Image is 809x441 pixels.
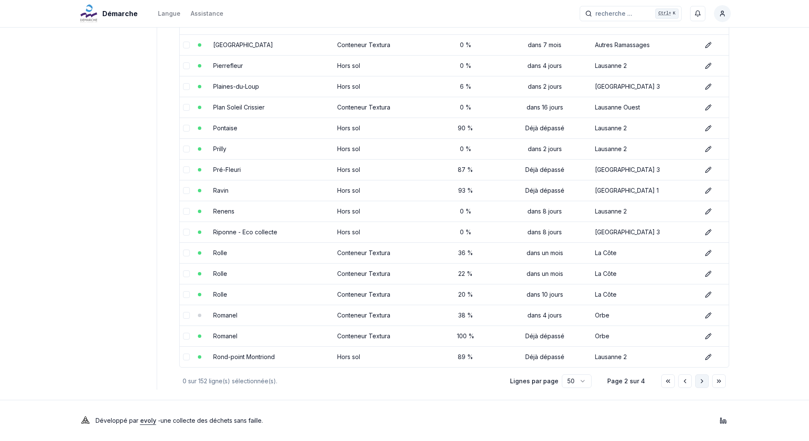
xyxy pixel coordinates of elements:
[605,377,648,385] div: Page 2 sur 4
[213,145,226,152] a: Prilly
[183,333,190,340] button: select-row
[580,6,682,21] button: recherche ...Ctrl+K
[213,270,227,277] a: Rolle
[592,326,698,346] td: Orbe
[191,8,223,19] a: Assistance
[437,103,494,112] div: 0 %
[501,145,588,153] div: dans 2 jours
[334,97,434,118] td: Conteneur Textura
[334,159,434,180] td: Hors sol
[183,42,190,48] button: select-row
[501,41,588,49] div: dans 7 mois
[79,8,141,19] a: Démarche
[592,222,698,242] td: [GEOGRAPHIC_DATA] 3
[437,82,494,91] div: 6 %
[213,332,237,340] a: Romanel
[213,228,277,236] a: Riponne - Eco collecte
[334,201,434,222] td: Hors sol
[183,270,190,277] button: select-row
[661,374,675,388] button: Aller à la première page
[213,208,234,215] a: Renens
[183,377,496,385] div: 0 sur 152 ligne(s) sélectionnée(s).
[183,312,190,319] button: select-row
[437,41,494,49] div: 0 %
[501,186,588,195] div: Déjà dépassé
[213,83,259,90] a: Plaines-du-Loup
[501,124,588,132] div: Déjà dépassé
[213,62,243,69] a: Pierrefleur
[334,76,434,97] td: Hors sol
[592,242,698,263] td: La Côte
[102,8,138,19] span: Démarche
[592,284,698,305] td: La Côte
[183,208,190,215] button: select-row
[213,291,227,298] a: Rolle
[510,377,558,385] p: Lignes par page
[592,76,698,97] td: [GEOGRAPHIC_DATA] 3
[183,104,190,111] button: select-row
[501,62,588,70] div: dans 4 jours
[334,55,434,76] td: Hors sol
[501,270,588,278] div: dans un mois
[595,9,632,18] span: recherche ...
[183,146,190,152] button: select-row
[334,284,434,305] td: Conteneur Textura
[437,166,494,174] div: 87 %
[183,354,190,360] button: select-row
[437,62,494,70] div: 0 %
[183,250,190,256] button: select-row
[501,332,588,340] div: Déjà dépassé
[183,83,190,90] button: select-row
[712,374,726,388] button: Aller à la dernière page
[695,374,709,388] button: Aller à la page suivante
[501,82,588,91] div: dans 2 jours
[437,124,494,132] div: 90 %
[437,145,494,153] div: 0 %
[213,187,228,194] a: Ravin
[437,228,494,236] div: 0 %
[79,414,92,427] img: Evoly Logo
[183,125,190,132] button: select-row
[437,332,494,340] div: 100 %
[437,249,494,257] div: 36 %
[501,166,588,174] div: Déjà dépassé
[592,180,698,201] td: [GEOGRAPHIC_DATA] 1
[437,311,494,320] div: 38 %
[334,242,434,263] td: Conteneur Textura
[437,207,494,216] div: 0 %
[334,180,434,201] td: Hors sol
[334,138,434,159] td: Hors sol
[334,346,434,367] td: Hors sol
[437,290,494,299] div: 20 %
[592,118,698,138] td: Lausanne 2
[183,166,190,173] button: select-row
[183,291,190,298] button: select-row
[678,374,692,388] button: Aller à la page précédente
[213,166,241,173] a: Pré-Fleuri
[437,186,494,195] div: 93 %
[501,353,588,361] div: Déjà dépassé
[334,34,434,55] td: Conteneur Textura
[183,62,190,69] button: select-row
[501,311,588,320] div: dans 4 jours
[592,346,698,367] td: Lausanne 2
[213,124,237,132] a: Pontaise
[334,263,434,284] td: Conteneur Textura
[592,263,698,284] td: La Côte
[501,103,588,112] div: dans 16 jours
[334,326,434,346] td: Conteneur Textura
[183,229,190,236] button: select-row
[501,290,588,299] div: dans 10 jours
[592,305,698,326] td: Orbe
[592,201,698,222] td: Lausanne 2
[592,159,698,180] td: [GEOGRAPHIC_DATA] 3
[501,249,588,257] div: dans un mois
[592,34,698,55] td: Autres Ramassages
[437,353,494,361] div: 89 %
[96,415,263,427] p: Développé par - une collecte des déchets sans faille .
[213,249,227,256] a: Rolle
[437,270,494,278] div: 22 %
[592,97,698,118] td: Lausanne Ouest
[213,312,237,319] a: Romanel
[592,55,698,76] td: Lausanne 2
